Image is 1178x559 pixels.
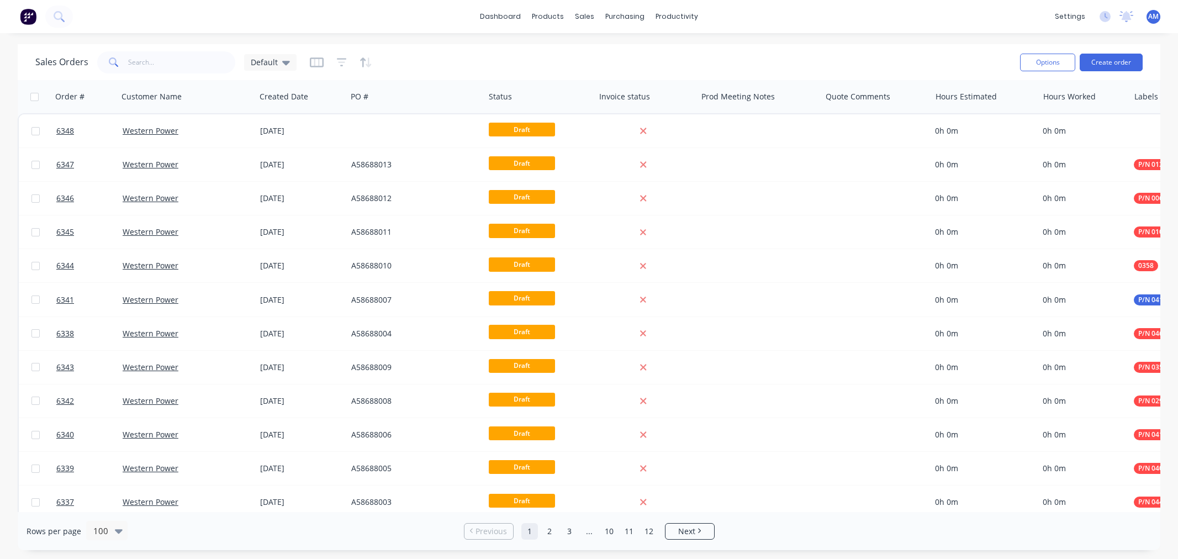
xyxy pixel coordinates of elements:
[1134,260,1158,271] button: 0358
[260,159,342,170] div: [DATE]
[56,294,74,305] span: 6341
[701,91,775,102] div: Prod Meeting Notes
[1138,395,1167,407] span: P/N 0295
[56,362,74,373] span: 6343
[489,123,555,136] span: Draft
[826,91,890,102] div: Quote Comments
[1138,260,1154,271] span: 0358
[56,249,123,282] a: 6344
[935,429,1029,440] div: 0h 0m
[122,91,182,102] div: Customer Name
[260,294,342,305] div: [DATE]
[56,429,74,440] span: 6340
[56,159,74,170] span: 6347
[561,523,578,540] a: Page 3
[489,257,555,271] span: Draft
[1043,226,1066,237] span: 0h 0m
[489,190,555,204] span: Draft
[351,226,474,238] div: A58688011
[56,486,123,519] a: 6337
[600,8,650,25] div: purchasing
[935,226,1029,238] div: 0h 0m
[56,497,74,508] span: 6337
[489,91,512,102] div: Status
[351,91,368,102] div: PO #
[489,460,555,474] span: Draft
[936,91,997,102] div: Hours Estimated
[56,395,74,407] span: 6342
[260,429,342,440] div: [DATE]
[351,497,474,508] div: A58688003
[1043,395,1066,406] span: 0h 0m
[123,294,178,305] a: Western Power
[1134,193,1171,204] button: P/N 0060
[526,8,569,25] div: products
[27,526,81,537] span: Rows per page
[128,51,236,73] input: Search...
[935,463,1029,474] div: 0h 0m
[123,193,178,203] a: Western Power
[1134,497,1171,508] button: P/N 0440
[260,226,342,238] div: [DATE]
[260,328,342,339] div: [DATE]
[935,125,1029,136] div: 0h 0m
[56,215,123,249] a: 6345
[56,148,123,181] a: 6347
[351,328,474,339] div: A58688004
[581,523,598,540] a: Jump forward
[56,226,74,238] span: 6345
[351,395,474,407] div: A58688008
[935,497,1029,508] div: 0h 0m
[1043,429,1066,440] span: 0h 0m
[1134,294,1171,305] button: P/N 0412
[56,384,123,418] a: 6342
[1134,463,1171,474] button: P/N 0409
[489,325,555,339] span: Draft
[56,283,123,317] a: 6341
[521,523,538,540] a: Page 1 is your current page
[1138,362,1167,373] span: P/N 0357
[1138,429,1167,440] span: P/N 0410
[1138,159,1167,170] span: P/N 0123
[489,156,555,170] span: Draft
[569,8,600,25] div: sales
[489,494,555,508] span: Draft
[1043,125,1066,136] span: 0h 0m
[260,260,342,271] div: [DATE]
[123,362,178,372] a: Western Power
[123,395,178,406] a: Western Power
[56,182,123,215] a: 6346
[935,193,1029,204] div: 0h 0m
[20,8,36,25] img: Factory
[1134,91,1158,102] div: Labels
[489,359,555,373] span: Draft
[123,463,178,473] a: Western Power
[935,362,1029,373] div: 0h 0m
[123,429,178,440] a: Western Power
[1134,226,1171,238] button: P/N 0100
[935,294,1029,305] div: 0h 0m
[1134,328,1171,339] button: P/N 0461
[260,395,342,407] div: [DATE]
[1134,429,1171,440] button: P/N 0410
[123,328,178,339] a: Western Power
[56,351,123,384] a: 6343
[1138,497,1167,508] span: P/N 0440
[1134,395,1171,407] button: P/N 0295
[123,497,178,507] a: Western Power
[260,362,342,373] div: [DATE]
[56,317,123,350] a: 6338
[1043,328,1066,339] span: 0h 0m
[1138,294,1167,305] span: P/N 0412
[1020,54,1075,71] button: Options
[935,395,1029,407] div: 0h 0m
[1138,463,1167,474] span: P/N 0409
[251,56,278,68] span: Default
[56,260,74,271] span: 6344
[260,125,342,136] div: [DATE]
[35,57,88,67] h1: Sales Orders
[650,8,704,25] div: productivity
[935,328,1029,339] div: 0h 0m
[1049,8,1091,25] div: settings
[351,193,474,204] div: A58688012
